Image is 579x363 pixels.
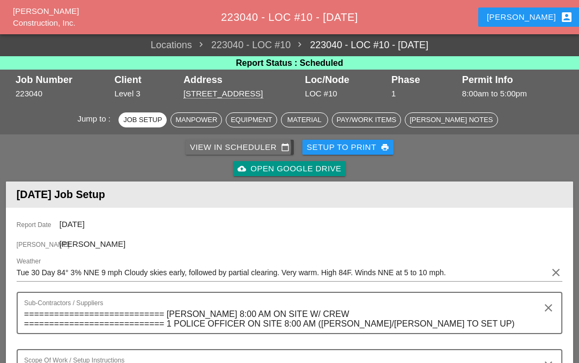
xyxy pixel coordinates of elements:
span: [PERSON_NAME] [60,239,125,248]
div: [PERSON_NAME] Notes [410,115,493,125]
div: Level 3 [114,88,178,100]
div: Client [114,74,178,85]
a: View in Scheduler [185,140,294,155]
input: Weather [17,264,547,281]
i: print [381,143,389,152]
div: View in Scheduler [190,141,289,154]
div: LOC #10 [305,88,386,100]
span: 223040 - LOC #10 [192,38,291,52]
i: cloud_upload [237,164,246,173]
button: Setup to Print [302,140,394,155]
div: Equipment [231,115,272,125]
a: [PERSON_NAME] Construction, Inc. [13,6,79,28]
button: Equipment [226,112,277,127]
div: Phase [391,74,457,85]
header: [DATE] Job Setup [6,182,573,208]
a: 223040 - LOC #10 - [DATE] [291,38,428,52]
span: Report Date [17,220,60,230]
a: Open Google Drive [233,161,345,176]
div: Open Google Drive [237,163,341,175]
span: [DATE] [60,220,85,229]
div: Material [286,115,323,125]
div: Setup to Print [307,141,389,154]
button: Material [281,112,328,127]
i: calendar_today [281,143,289,152]
i: clear [542,301,555,314]
a: Locations [151,38,192,52]
span: 223040 - LOC #10 - [DATE] [221,11,358,23]
div: Permit Info [462,74,563,85]
span: [PERSON_NAME] [17,240,60,249]
button: Job Setup [118,112,167,127]
div: Loc/Node [305,74,386,85]
div: 1 [391,88,457,100]
div: 223040 [16,88,109,100]
i: account_box [560,11,573,24]
div: Manpower [175,115,217,125]
div: Address [183,74,300,85]
div: [PERSON_NAME] [487,11,573,24]
i: clear [550,266,562,279]
button: Manpower [170,112,222,127]
div: Job Number [16,74,109,85]
span: Jump to : [77,114,115,123]
button: [PERSON_NAME] Notes [405,112,498,127]
div: Job Setup [123,115,162,125]
div: 8:00am to 5:00pm [462,88,563,100]
div: Pay/Work Items [337,115,396,125]
button: Pay/Work Items [332,112,401,127]
textarea: Sub-Contractors / Suppliers [24,306,546,333]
